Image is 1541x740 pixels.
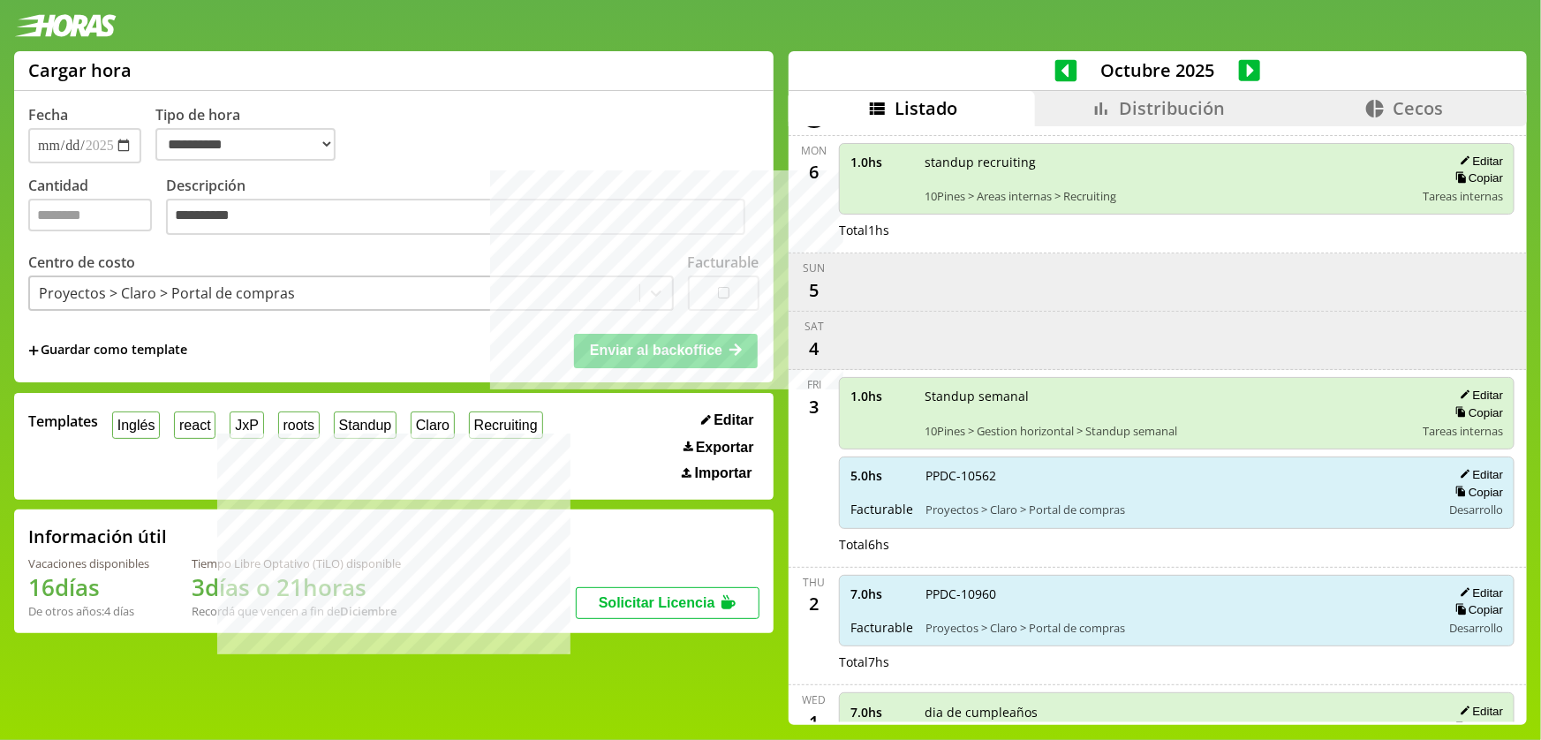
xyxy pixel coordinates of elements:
div: De otros años: 4 días [28,603,149,619]
span: 5.0 hs [850,467,913,484]
div: 3 [800,392,828,420]
div: 2 [800,590,828,618]
h1: Cargar hora [28,58,132,82]
button: Editar [1454,704,1503,719]
img: logotipo [14,14,117,37]
div: 4 [800,334,828,362]
h1: 3 días o 21 horas [192,571,401,603]
span: 7.0 hs [850,585,913,602]
span: Tareas internas [1423,188,1503,204]
label: Cantidad [28,176,166,240]
div: Total 7 hs [839,653,1515,670]
button: Editar [1454,388,1503,403]
span: + [28,341,39,360]
select: Tipo de hora [155,128,336,161]
button: Solicitar Licencia [576,587,759,619]
span: dia de cumpleaños [925,704,1429,721]
button: Editar [1454,585,1503,600]
button: Editar [1454,154,1503,169]
button: Editar [1454,467,1503,482]
h1: 16 días [28,571,149,603]
label: Fecha [28,105,68,125]
b: Diciembre [340,603,397,619]
span: PPDC-10562 [925,467,1429,484]
button: Inglés [112,412,160,439]
span: 10Pines > Gestion horizontal > Standup semanal [925,423,1410,439]
span: Standup semanal [925,388,1410,404]
button: Standup [334,412,397,439]
button: Copiar [1450,405,1503,420]
span: 7.0 hs [850,704,912,721]
label: Tipo de hora [155,105,350,163]
div: Tiempo Libre Optativo (TiLO) disponible [192,555,401,571]
span: Proyectos > Claro > Portal de compras [925,502,1429,517]
span: Octubre 2025 [1077,58,1239,82]
textarea: Descripción [166,199,745,236]
span: +Guardar como template [28,341,187,360]
div: Vacaciones disponibles [28,555,149,571]
button: Enviar al backoffice [574,334,758,367]
div: 6 [800,158,828,186]
span: standup recruiting [925,154,1410,170]
div: 1 [800,707,828,736]
button: Copiar [1450,602,1503,617]
button: roots [278,412,320,439]
span: Desarrollo [1449,620,1503,636]
span: Tareas internas [1423,423,1503,439]
button: Copiar [1450,485,1503,500]
span: Distribución [1119,96,1225,120]
label: Facturable [688,253,759,272]
span: Templates [28,412,98,431]
span: Exportar [696,440,754,456]
div: scrollable content [789,126,1527,722]
button: Copiar [1450,170,1503,185]
div: Wed [803,692,827,707]
span: Proyectos > Claro > Portal de compras [925,620,1429,636]
div: Total 1 hs [839,222,1515,238]
span: Desarrollo [1449,502,1503,517]
input: Cantidad [28,199,152,231]
span: 1.0 hs [850,388,912,404]
span: Editar [714,412,753,428]
button: Editar [696,412,759,429]
span: 1.0 hs [850,154,912,170]
button: Recruiting [469,412,543,439]
button: Claro [411,412,455,439]
span: Facturable [850,619,913,636]
button: JxP [230,412,263,439]
label: Centro de costo [28,253,135,272]
div: Sun [804,261,826,276]
div: Fri [807,377,821,392]
span: Facturable [850,501,913,517]
span: Enviar al backoffice [590,343,722,358]
span: 10Pines > Areas internas > Recruiting [925,188,1410,204]
div: Recordá que vencen a fin de [192,603,401,619]
div: Total 6 hs [839,536,1515,553]
div: Sat [804,319,824,334]
div: Thu [804,575,826,590]
span: Listado [895,96,957,120]
button: Copiar [1450,721,1503,736]
h2: Información útil [28,525,167,548]
div: Proyectos > Claro > Portal de compras [39,283,295,303]
div: Mon [802,143,827,158]
label: Descripción [166,176,759,240]
button: Exportar [678,439,759,457]
span: Cecos [1393,96,1443,120]
span: PPDC-10960 [925,585,1429,602]
span: Importar [695,465,752,481]
div: 5 [800,276,828,304]
span: Solicitar Licencia [599,595,715,610]
button: react [174,412,215,439]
